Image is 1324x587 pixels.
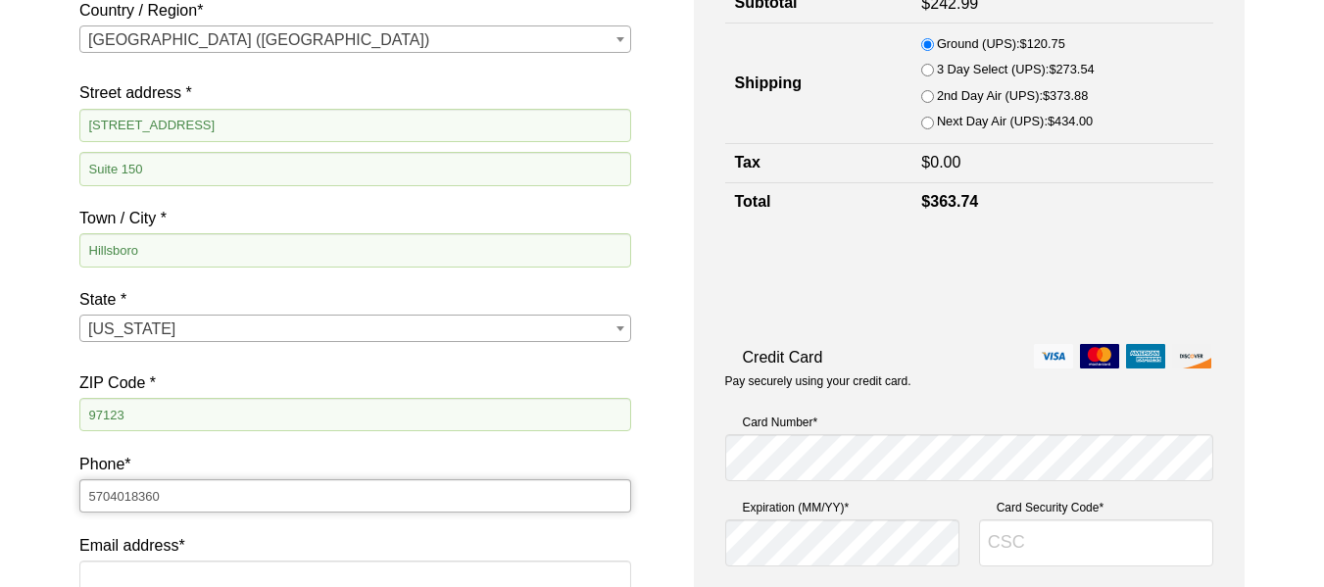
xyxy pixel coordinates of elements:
label: Card Number [725,413,1213,432]
label: Town / City [79,205,630,231]
label: Ground (UPS): [937,33,1065,55]
bdi: 0.00 [921,154,960,171]
span: Country / Region [79,25,630,53]
img: discover [1172,344,1211,368]
bdi: 434.00 [1048,114,1093,128]
th: Tax [725,144,912,182]
input: House number and street name [79,109,630,142]
img: visa [1034,344,1073,368]
span: $ [1048,114,1054,128]
label: ZIP Code [79,369,630,396]
span: $ [1020,36,1027,51]
label: Street address [79,79,630,106]
img: amex [1126,344,1165,368]
span: Oregon [80,316,629,343]
bdi: 120.75 [1020,36,1065,51]
input: CSC [979,519,1213,566]
span: $ [921,154,930,171]
p: Pay securely using your credit card. [725,373,1213,390]
fieldset: Payment Info [725,405,1213,582]
bdi: 373.88 [1043,88,1088,103]
span: $ [1043,88,1050,103]
label: 3 Day Select (UPS): [937,59,1095,80]
label: Phone [79,451,630,477]
label: State [79,286,630,313]
label: Expiration (MM/YY) [725,498,959,517]
span: $ [921,193,930,210]
bdi: 363.74 [921,193,978,210]
span: United States (US) [80,26,629,54]
bdi: 273.54 [1049,62,1094,76]
label: Next Day Air (UPS): [937,111,1093,132]
img: mastercard [1080,344,1119,368]
input: Apartment, suite, unit, etc. (optional) [79,152,630,185]
th: Total [725,182,912,220]
label: Email address [79,532,630,559]
th: Shipping [725,24,912,144]
label: Card Security Code [979,498,1213,517]
span: State [79,315,630,342]
label: Credit Card [725,344,1213,370]
iframe: reCAPTCHA [725,241,1023,318]
label: 2nd Day Air (UPS): [937,85,1088,107]
span: $ [1049,62,1055,76]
